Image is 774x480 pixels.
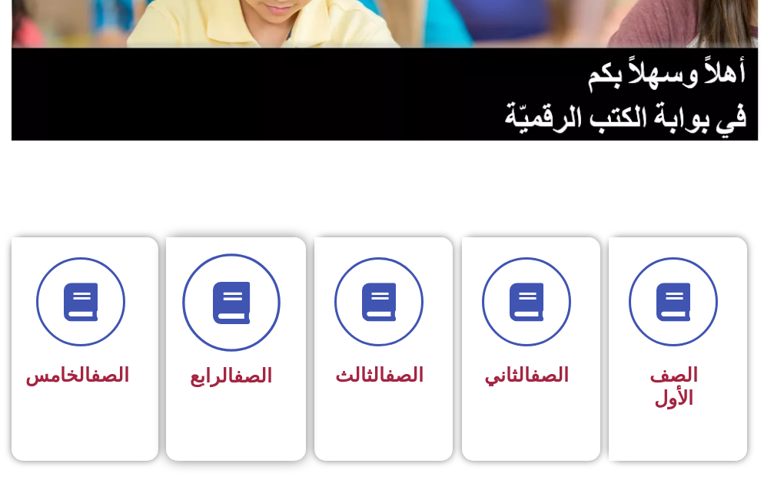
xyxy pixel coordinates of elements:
[385,364,424,386] a: الصف
[25,364,129,386] span: الخامس
[91,364,129,386] a: الصف
[190,365,272,387] span: الرابع
[335,364,424,386] span: الثالث
[530,364,569,386] a: الصف
[484,364,569,386] span: الثاني
[649,364,698,409] span: الصف الأول
[234,365,272,387] a: الصف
